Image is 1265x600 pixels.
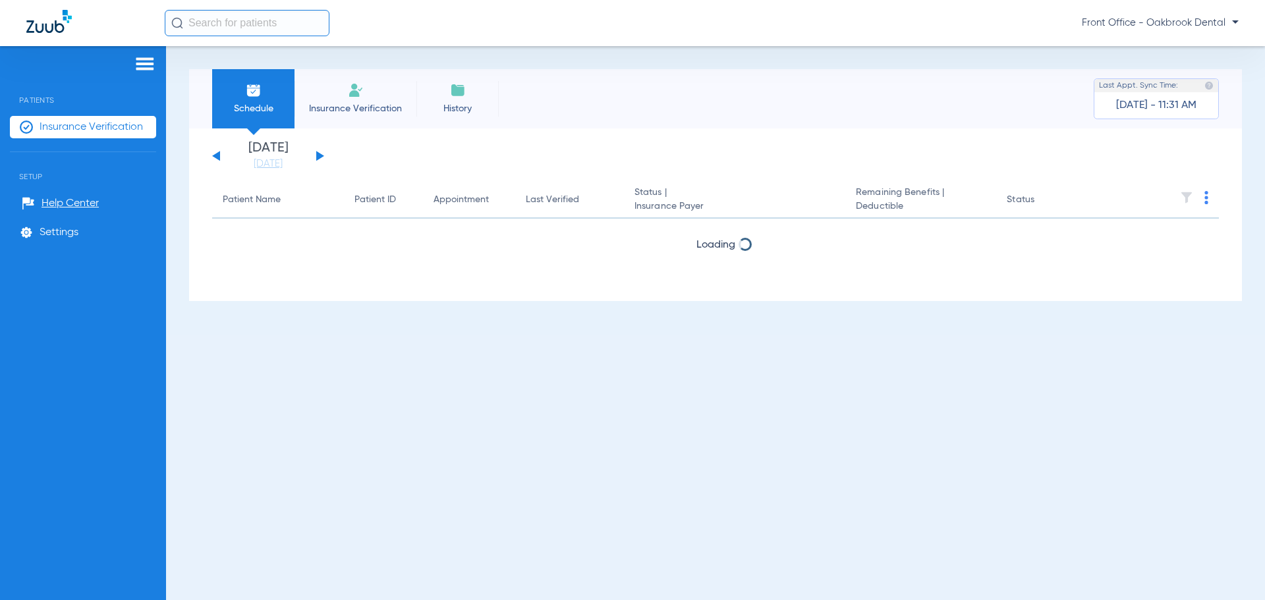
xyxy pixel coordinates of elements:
img: Search Icon [171,17,183,29]
span: Front Office - Oakbrook Dental [1082,16,1239,30]
th: Status [996,182,1085,219]
span: Insurance Verification [304,102,407,115]
span: Insurance Verification [40,121,143,134]
img: History [450,82,466,98]
span: Schedule [222,102,285,115]
div: Appointment [434,193,489,207]
div: Last Verified [526,193,613,207]
span: Help Center [42,197,99,210]
img: Schedule [246,82,262,98]
div: Appointment [434,193,505,207]
a: [DATE] [229,157,308,171]
span: Patients [10,76,156,105]
input: Search for patients [165,10,329,36]
iframe: Chat Widget [1199,537,1265,600]
span: Loading [696,240,735,250]
img: last sync help info [1204,81,1214,90]
th: Remaining Benefits | [845,182,996,219]
span: Setup [10,152,156,181]
span: Deductible [856,200,986,213]
span: Settings [40,226,78,239]
div: Patient Name [223,193,333,207]
a: Help Center [22,197,99,210]
span: History [426,102,489,115]
span: Last Appt. Sync Time: [1099,79,1178,92]
img: group-dot-blue.svg [1204,191,1208,204]
div: Patient ID [354,193,412,207]
div: Patient ID [354,193,396,207]
div: Patient Name [223,193,281,207]
img: filter.svg [1180,191,1193,204]
div: Last Verified [526,193,579,207]
img: Manual Insurance Verification [348,82,364,98]
img: Zuub Logo [26,10,72,33]
img: hamburger-icon [134,56,155,72]
span: Insurance Payer [634,200,835,213]
li: [DATE] [229,142,308,171]
th: Status | [624,182,845,219]
span: [DATE] - 11:31 AM [1116,99,1196,112]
